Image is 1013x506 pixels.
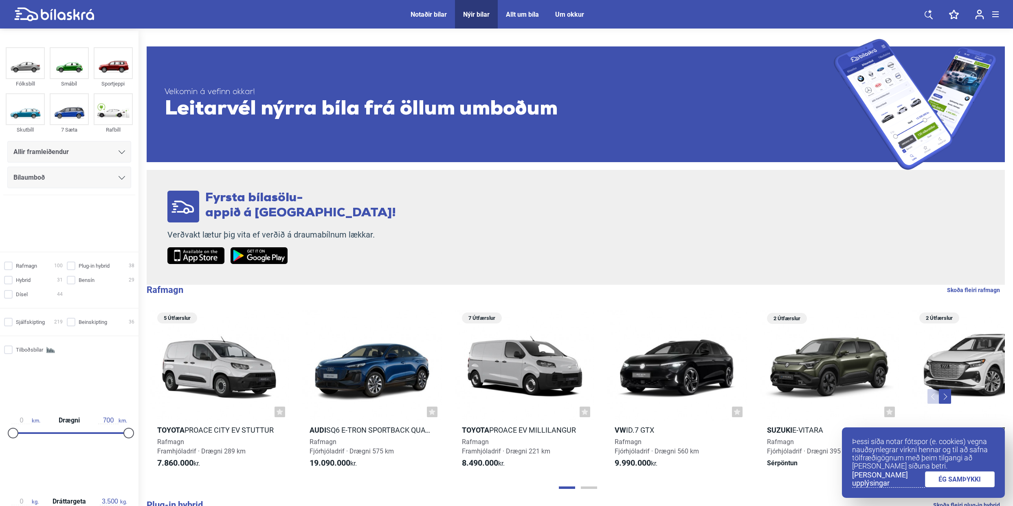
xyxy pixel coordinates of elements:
b: 7.860.000 [157,458,193,468]
b: Audi [310,426,326,434]
div: Fólksbíll [6,79,45,88]
span: 100 [54,262,63,270]
span: kr. [462,458,505,468]
span: 44 [57,290,63,299]
span: Rafmagn Framhjóladrif · Drægni 221 km [462,438,550,455]
a: Allt um bíla [506,11,539,18]
h2: ID.7 GTX [607,425,747,435]
a: Um okkur [555,11,584,18]
a: 5 ÚtfærslurToyotaProace City EV StutturRafmagnFramhjóladrif · Drægni 289 km7.860.000kr. [150,310,289,475]
b: Suzuki [767,426,792,434]
span: Hybrid [16,276,31,284]
b: Toyota [157,426,185,434]
span: Bensín [79,276,94,284]
div: Rafbíll [94,125,133,134]
span: Plug-in hybrid [79,262,110,270]
span: kr. [310,458,357,468]
a: Nýir bílar [463,11,490,18]
span: 2 Útfærslur [771,313,803,324]
b: Audi [919,426,936,434]
h2: SQ6 e-tron Sportback Quattro [302,425,442,435]
h2: Proace EV Millilangur [455,425,594,435]
b: 19.090.000 [310,458,350,468]
span: 7 Útfærslur [466,312,498,323]
span: 36 [129,318,134,326]
span: Rafmagn Fjórhjóladrif · Drægni 395 km [767,438,851,455]
button: Next [939,389,951,404]
p: Verðvakt lætur þig vita ef verðið á draumabílnum lækkar. [167,230,396,240]
span: 2 Útfærslur [923,312,955,323]
span: Rafmagn [16,262,37,270]
div: Sportjeppi [94,79,133,88]
span: 31 [57,276,63,284]
button: Page 2 [581,486,597,489]
span: kg. [11,498,39,505]
div: Sérpöntun [760,458,899,468]
a: [PERSON_NAME] upplýsingar [852,471,925,488]
a: Notaðir bílar [411,11,447,18]
b: VW [615,426,626,434]
b: Toyota [462,426,489,434]
a: ÉG SAMÞYKKI [925,471,995,487]
b: Rafmagn [147,285,183,295]
span: Rafmagn Framhjóladrif · Drægni 289 km [157,438,246,455]
span: km. [11,417,40,424]
span: Allir framleiðendur [13,146,69,158]
a: 7 ÚtfærslurToyotaProace EV MillilangurRafmagnFramhjóladrif · Drægni 221 km8.490.000kr. [455,310,594,475]
span: Dísel [16,290,28,299]
span: kr. [157,458,200,468]
span: 5 Útfærslur [161,312,193,323]
span: Drægni [57,417,82,424]
a: 2 ÚtfærslurSuzukie-VitaraRafmagnFjórhjóladrif · Drægni 395 kmSérpöntun [760,310,899,475]
span: km. [98,417,127,424]
div: Smábíl [50,79,89,88]
span: Velkomin á vefinn okkar! [165,87,834,97]
button: Previous [927,389,940,404]
span: 38 [129,262,134,270]
span: kr. [615,458,657,468]
h2: Proace City EV Stuttur [150,425,289,435]
span: Rafmagn Fjórhjóladrif · Drægni 575 km [310,438,394,455]
span: Rafmagn Fjórhjóladrif · Drægni 560 km [615,438,699,455]
span: Dráttargeta [51,498,88,505]
span: Beinskipting [79,318,107,326]
div: Skutbíll [6,125,45,134]
span: kg. [100,498,127,505]
span: 219 [54,318,63,326]
p: Þessi síða notar fótspor (e. cookies) vegna nauðsynlegrar virkni hennar og til að safna tölfræðig... [852,438,995,470]
a: AudiSQ6 e-tron Sportback QuattroRafmagnFjórhjóladrif · Drægni 575 km19.090.000kr. [302,310,442,475]
a: Velkomin á vefinn okkar!Leitarvél nýrra bíla frá öllum umboðum [147,39,1005,170]
button: Page 1 [559,486,575,489]
span: 29 [129,276,134,284]
h2: e-Vitara [760,425,899,435]
a: VWID.7 GTXRafmagnFjórhjóladrif · Drægni 560 km9.990.000kr. [607,310,747,475]
span: Bílaumboð [13,172,45,183]
span: Tilboðsbílar [16,345,43,354]
div: 7 Sæta [50,125,89,134]
b: 8.490.000 [462,458,498,468]
span: Leitarvél nýrra bíla frá öllum umboðum [165,97,834,122]
b: 9.990.000 [615,458,651,468]
span: Sjálfskipting [16,318,45,326]
a: Skoða fleiri rafmagn [947,285,1000,295]
img: user-login.svg [975,9,984,20]
span: Fyrsta bílasölu- appið á [GEOGRAPHIC_DATA]! [205,192,396,220]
